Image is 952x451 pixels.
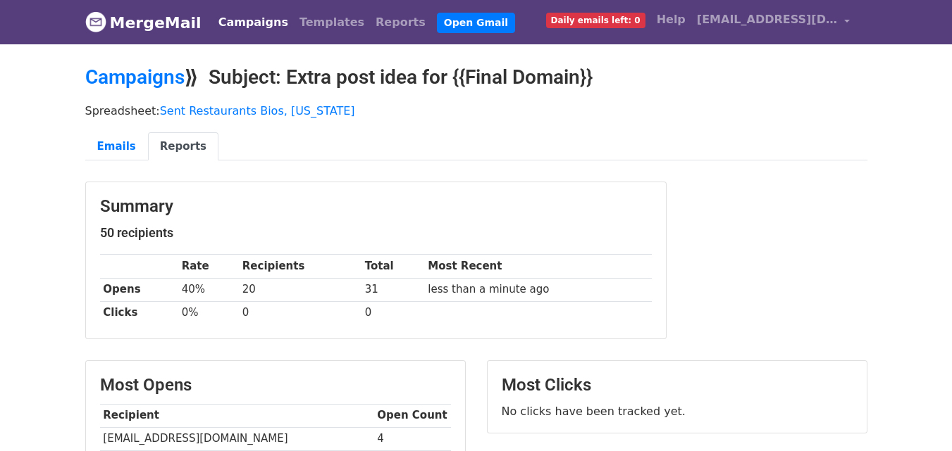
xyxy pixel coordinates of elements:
[239,301,361,324] td: 0
[100,427,374,450] td: [EMAIL_ADDRESS][DOMAIN_NAME]
[85,8,202,37] a: MergeMail
[100,278,178,301] th: Opens
[697,11,838,28] span: [EMAIL_ADDRESS][DOMAIN_NAME]
[691,6,856,39] a: [EMAIL_ADDRESS][DOMAIN_NAME]
[370,8,431,37] a: Reports
[502,404,853,419] p: No clicks have been tracked yet.
[148,132,218,161] a: Reports
[374,427,451,450] td: 4
[437,13,515,33] a: Open Gmail
[160,104,355,117] a: Sent Restaurants Bios, [US_STATE]
[213,8,294,37] a: Campaigns
[540,6,651,34] a: Daily emails left: 0
[424,278,651,301] td: less than a minute ago
[361,255,425,278] th: Total
[239,255,361,278] th: Recipients
[85,103,867,118] p: Spreadsheet:
[100,196,652,217] h3: Summary
[85,132,148,161] a: Emails
[178,301,239,324] td: 0%
[361,301,425,324] td: 0
[100,301,178,324] th: Clicks
[546,13,645,28] span: Daily emails left: 0
[85,65,867,89] h2: ⟫ Subject: Extra post idea for {{Final Domain}}
[374,404,451,427] th: Open Count
[178,255,239,278] th: Rate
[502,375,853,395] h3: Most Clicks
[361,278,425,301] td: 31
[85,65,185,89] a: Campaigns
[294,8,370,37] a: Templates
[100,375,451,395] h3: Most Opens
[100,225,652,241] h5: 50 recipients
[239,278,361,301] td: 20
[178,278,239,301] td: 40%
[424,255,651,278] th: Most Recent
[651,6,691,34] a: Help
[100,404,374,427] th: Recipient
[85,11,106,32] img: MergeMail logo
